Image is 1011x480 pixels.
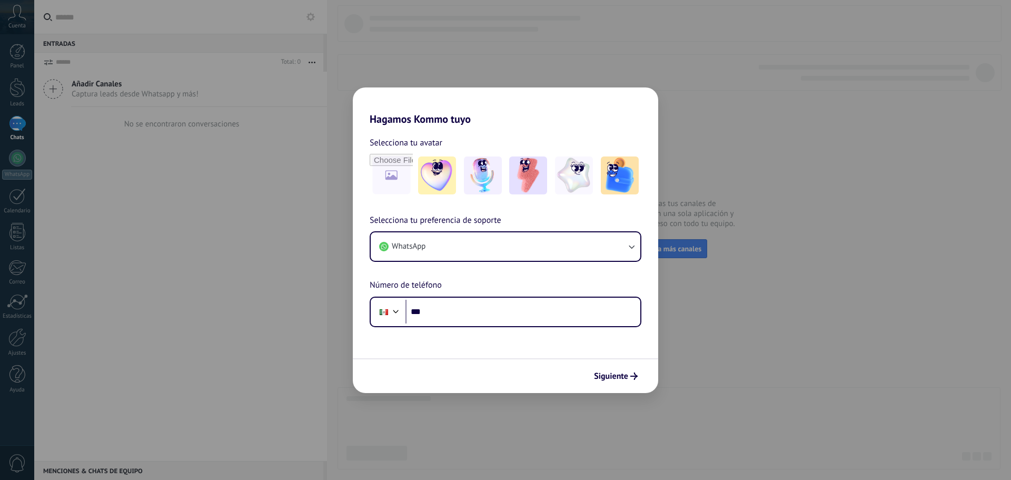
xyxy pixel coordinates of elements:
span: Selecciona tu avatar [370,136,442,150]
button: Siguiente [589,367,642,385]
h2: Hagamos Kommo tuyo [353,87,658,125]
span: Selecciona tu preferencia de soporte [370,214,501,228]
img: -1.jpeg [418,156,456,194]
img: -2.jpeg [464,156,502,194]
span: Número de teléfono [370,279,442,292]
img: -3.jpeg [509,156,547,194]
span: Siguiente [594,373,628,380]
div: Mexico: + 52 [374,301,394,323]
span: WhatsApp [392,241,425,252]
img: -4.jpeg [555,156,593,194]
button: WhatsApp [371,232,640,261]
img: -5.jpeg [601,156,639,194]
